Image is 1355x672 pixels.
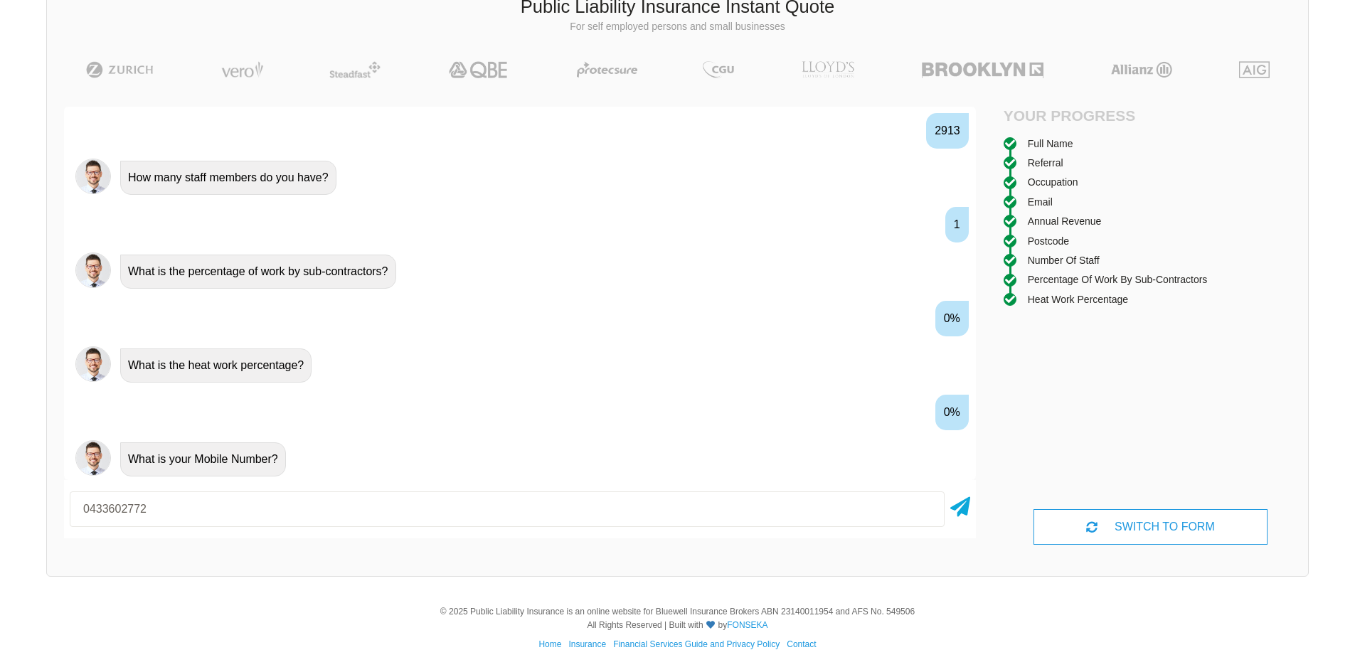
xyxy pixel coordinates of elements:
div: What is your Mobile Number? [120,442,286,476]
img: Chatbot | PLI [75,159,111,194]
div: Annual Revenue [1028,213,1102,229]
a: Insurance [568,639,606,649]
div: Occupation [1028,174,1078,190]
div: Referral [1028,155,1063,171]
div: 1 [945,207,969,242]
img: Zurich | Public Liability Insurance [80,61,160,78]
img: Vero | Public Liability Insurance [215,61,270,78]
img: Chatbot | PLI [75,440,111,476]
a: Home [538,639,561,649]
img: Chatbot | PLI [75,252,111,288]
img: Steadfast | Public Liability Insurance [324,61,386,78]
a: FONSEKA [727,620,767,630]
img: CGU | Public Liability Insurance [697,61,740,78]
div: Percentage of work by sub-contractors [1028,272,1208,287]
a: Financial Services Guide and Privacy Policy [613,639,780,649]
h4: Your Progress [1004,107,1151,124]
img: QBE | Public Liability Insurance [440,61,517,78]
div: 2913 [926,113,969,149]
img: Protecsure | Public Liability Insurance [571,61,643,78]
div: What is the heat work percentage? [120,348,312,383]
div: 0% [935,395,969,430]
div: What is the percentage of work by sub-contractors? [120,255,396,289]
div: How many staff members do you have? [120,161,336,195]
div: Postcode [1028,233,1069,249]
div: 0% [935,301,969,336]
img: AIG | Public Liability Insurance [1233,61,1275,78]
input: Your mobile number, eg: +61xxxxxxxxxx / 0xxxxxxxxx [70,491,945,527]
div: Heat work percentage [1028,292,1128,307]
a: Contact [787,639,816,649]
p: For self employed persons and small businesses [58,20,1297,34]
div: Full Name [1028,136,1073,151]
div: Number of staff [1028,252,1100,268]
img: LLOYD's | Public Liability Insurance [794,61,862,78]
img: Allianz | Public Liability Insurance [1104,61,1179,78]
div: Email [1028,194,1053,210]
img: Chatbot | PLI [75,346,111,382]
div: SWITCH TO FORM [1033,509,1267,545]
img: Brooklyn | Public Liability Insurance [916,61,1049,78]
